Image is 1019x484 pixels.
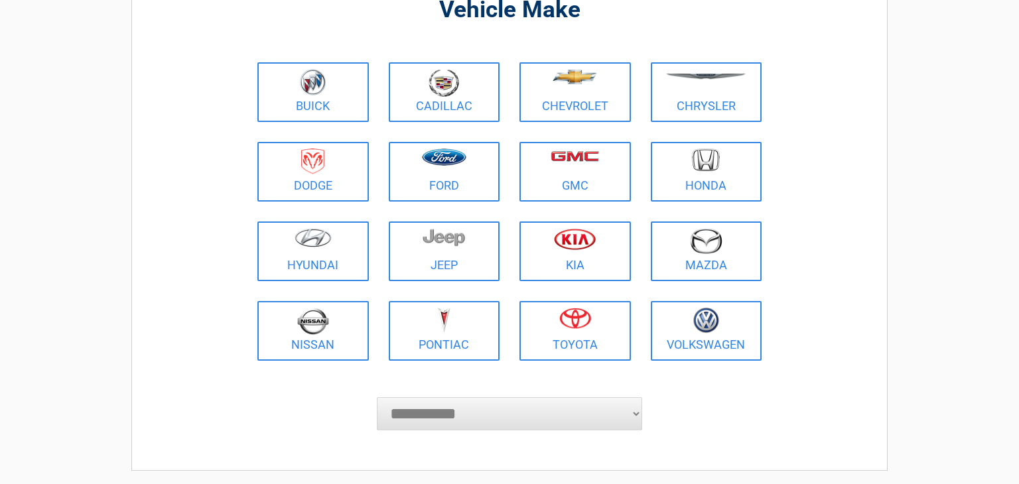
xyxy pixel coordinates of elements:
img: chevrolet [553,70,597,84]
img: buick [300,69,326,95]
a: Nissan [257,301,369,361]
a: Mazda [651,221,762,281]
a: Cadillac [389,62,500,122]
img: honda [692,149,720,172]
a: Toyota [519,301,631,361]
img: ford [422,149,466,166]
a: Ford [389,142,500,202]
img: gmc [551,151,599,162]
a: Buick [257,62,369,122]
img: toyota [559,308,591,329]
img: kia [554,228,596,250]
a: Dodge [257,142,369,202]
img: chrysler [665,74,746,80]
img: dodge [301,149,324,174]
img: pontiac [437,308,450,333]
a: Chrysler [651,62,762,122]
img: hyundai [295,228,332,247]
a: Kia [519,221,631,281]
a: Hyundai [257,221,369,281]
img: mazda [689,228,722,254]
img: nissan [297,308,329,335]
a: GMC [519,142,631,202]
img: jeep [423,228,465,247]
img: volkswagen [693,308,719,333]
a: Volkswagen [651,301,762,361]
a: Chevrolet [519,62,631,122]
a: Pontiac [389,301,500,361]
a: Honda [651,142,762,202]
a: Jeep [389,221,500,281]
img: cadillac [429,69,459,97]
